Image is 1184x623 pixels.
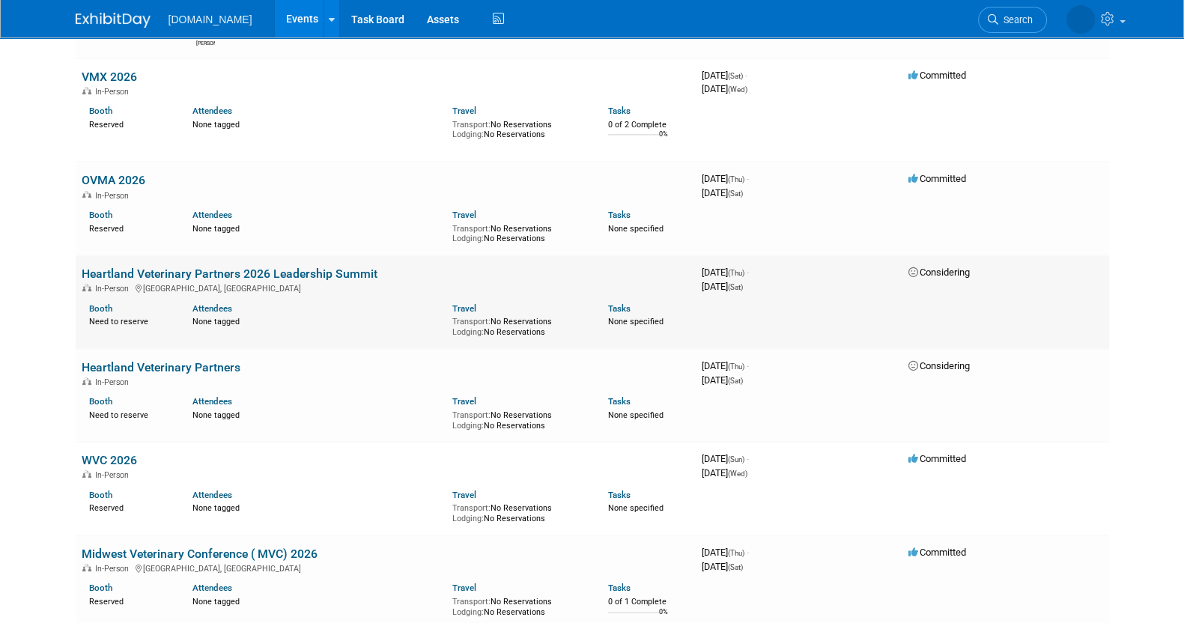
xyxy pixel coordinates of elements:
a: Booth [89,303,112,314]
span: - [745,70,747,81]
span: None specified [608,410,664,420]
span: (Wed) [728,85,747,94]
span: Lodging: [452,327,484,337]
div: Reserved [89,500,171,514]
a: Travel [452,106,476,116]
span: Lodging: [452,514,484,523]
span: Transport: [452,503,491,513]
span: Transport: [452,120,491,130]
span: (Sat) [728,189,743,198]
span: Lodging: [452,130,484,139]
a: Tasks [608,583,631,593]
img: ExhibitDay [76,13,151,28]
a: Tasks [608,106,631,116]
span: Transport: [452,317,491,326]
a: Attendees [192,490,232,500]
span: [DATE] [702,467,747,478]
div: None tagged [192,117,441,130]
span: None specified [608,503,664,513]
a: Search [978,7,1047,33]
span: (Sat) [728,283,743,291]
div: None tagged [192,314,441,327]
div: Reserved [89,221,171,234]
div: Need to reserve [89,407,171,421]
span: (Wed) [728,469,747,478]
a: Heartland Veterinary Partners 2026 Leadership Summit [82,267,377,281]
span: In-Person [95,191,133,201]
a: Travel [452,210,476,220]
a: WVC 2026 [82,453,137,467]
span: In-Person [95,284,133,294]
a: Tasks [608,490,631,500]
div: None tagged [192,500,441,514]
a: Travel [452,583,476,593]
a: Travel [452,490,476,500]
span: [DATE] [702,360,749,371]
a: VMX 2026 [82,70,137,84]
span: Considering [908,267,970,278]
div: No Reservations No Reservations [452,594,586,617]
a: Tasks [608,210,631,220]
span: Transport: [452,410,491,420]
div: None tagged [192,594,441,607]
span: Committed [908,453,966,464]
a: Attendees [192,303,232,314]
a: Heartland Veterinary Partners [82,360,240,374]
img: In-Person Event [82,564,91,571]
a: Booth [89,583,112,593]
span: - [747,173,749,184]
span: Considering [908,360,970,371]
span: (Thu) [728,175,744,183]
div: No Reservations No Reservations [452,500,586,523]
img: In-Person Event [82,191,91,198]
span: Transport: [452,224,491,234]
div: No Reservations No Reservations [452,314,586,337]
span: Lodging: [452,234,484,243]
a: Tasks [608,396,631,407]
span: (Thu) [728,362,744,371]
span: [DATE] [702,173,749,184]
span: In-Person [95,470,133,480]
span: Lodging: [452,607,484,617]
a: Attendees [192,106,232,116]
img: In-Person Event [82,87,91,94]
td: 0% [659,130,668,151]
span: [DATE] [702,374,743,386]
span: (Sat) [728,563,743,571]
img: In-Person Event [82,284,91,291]
a: Attendees [192,583,232,593]
span: Committed [908,70,966,81]
div: 0 of 1 Complete [608,597,690,607]
span: - [747,453,749,464]
span: [DATE] [702,281,743,292]
a: Attendees [192,396,232,407]
span: (Thu) [728,269,744,277]
a: Booth [89,106,112,116]
span: Committed [908,173,966,184]
div: Need to reserve [89,314,171,327]
div: No Reservations No Reservations [452,117,586,140]
div: None tagged [192,221,441,234]
div: Shawn Wilkie [196,38,215,47]
a: Midwest Veterinary Conference ( MVC) 2026 [82,547,318,561]
img: In-Person Event [82,470,91,478]
span: [DATE] [702,547,749,558]
span: [DATE] [702,561,743,572]
a: Travel [452,303,476,314]
a: Travel [452,396,476,407]
img: Iuliia Bulow [1066,5,1095,34]
span: In-Person [95,377,133,387]
a: Booth [89,396,112,407]
span: (Sat) [728,377,743,385]
span: In-Person [95,564,133,574]
span: [DATE] [702,267,749,278]
div: [GEOGRAPHIC_DATA], [GEOGRAPHIC_DATA] [82,562,690,574]
div: 0 of 2 Complete [608,120,690,130]
span: [DOMAIN_NAME] [169,13,252,25]
span: - [747,360,749,371]
span: Committed [908,547,966,558]
span: [DATE] [702,453,749,464]
div: Reserved [89,117,171,130]
span: (Sun) [728,455,744,464]
span: None specified [608,224,664,234]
